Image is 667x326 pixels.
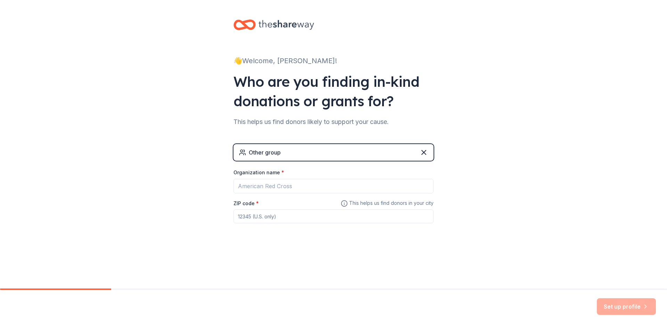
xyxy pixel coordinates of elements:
span: This helps us find donors in your city [341,199,434,208]
input: American Red Cross [233,179,434,193]
input: 12345 (U.S. only) [233,209,434,223]
div: Other group [249,148,281,157]
label: ZIP code [233,200,259,207]
div: Who are you finding in-kind donations or grants for? [233,72,434,111]
div: This helps us find donors likely to support your cause. [233,116,434,127]
div: 👋 Welcome, [PERSON_NAME]! [233,55,434,66]
label: Organization name [233,169,284,176]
